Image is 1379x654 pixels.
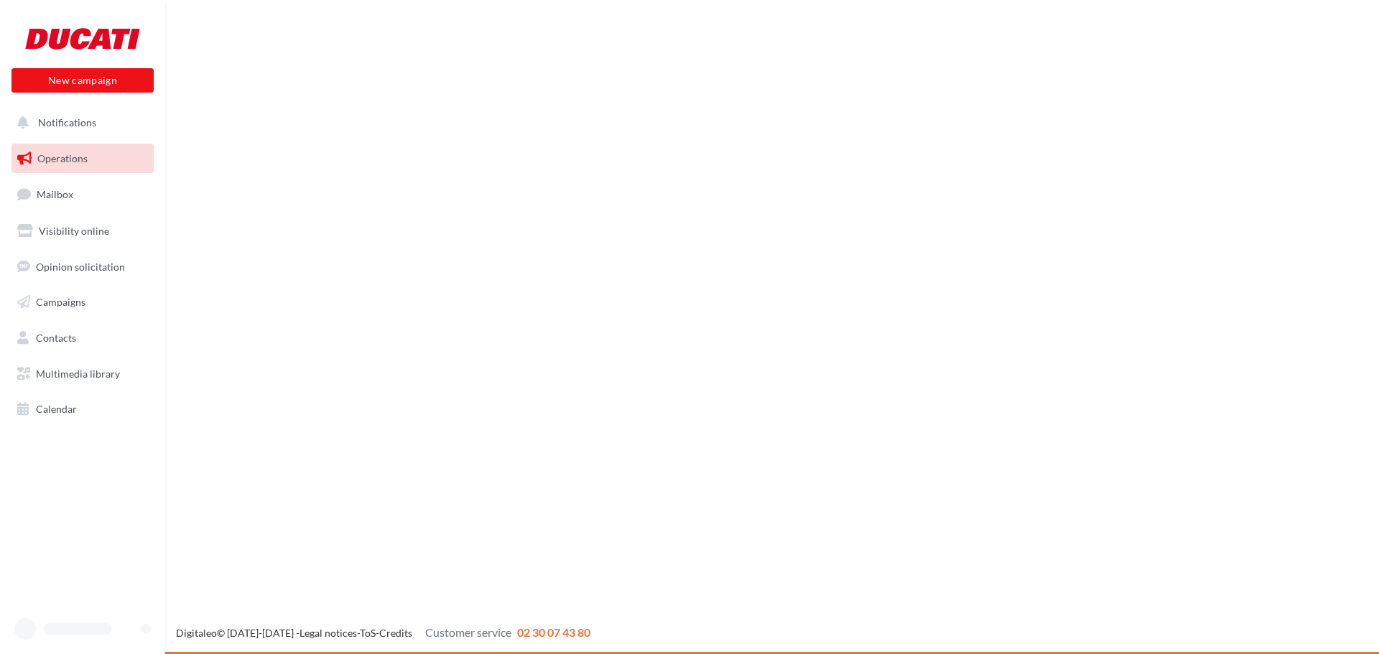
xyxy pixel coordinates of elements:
[39,225,109,237] span: Visibility online
[36,296,85,308] span: Campaigns
[36,332,76,344] span: Contacts
[379,627,412,639] a: Credits
[9,287,157,317] a: Campaigns
[38,116,96,129] span: Notifications
[9,359,157,389] a: Multimedia library
[300,627,357,639] a: Legal notices
[36,403,77,415] span: Calendar
[9,394,157,424] a: Calendar
[36,368,120,380] span: Multimedia library
[11,68,154,93] button: New campaign
[37,188,73,200] span: Mailbox
[9,179,157,210] a: Mailbox
[360,627,376,639] a: ToS
[176,627,590,639] span: © [DATE]-[DATE] - - -
[176,627,217,639] a: Digitaleo
[517,625,590,639] span: 02 30 07 43 80
[37,152,88,164] span: Operations
[9,323,157,353] a: Contacts
[9,216,157,246] a: Visibility online
[425,625,511,639] span: Customer service
[9,252,157,282] a: Opinion solicitation
[9,108,151,138] button: Notifications
[36,260,125,272] span: Opinion solicitation
[9,144,157,174] a: Operations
